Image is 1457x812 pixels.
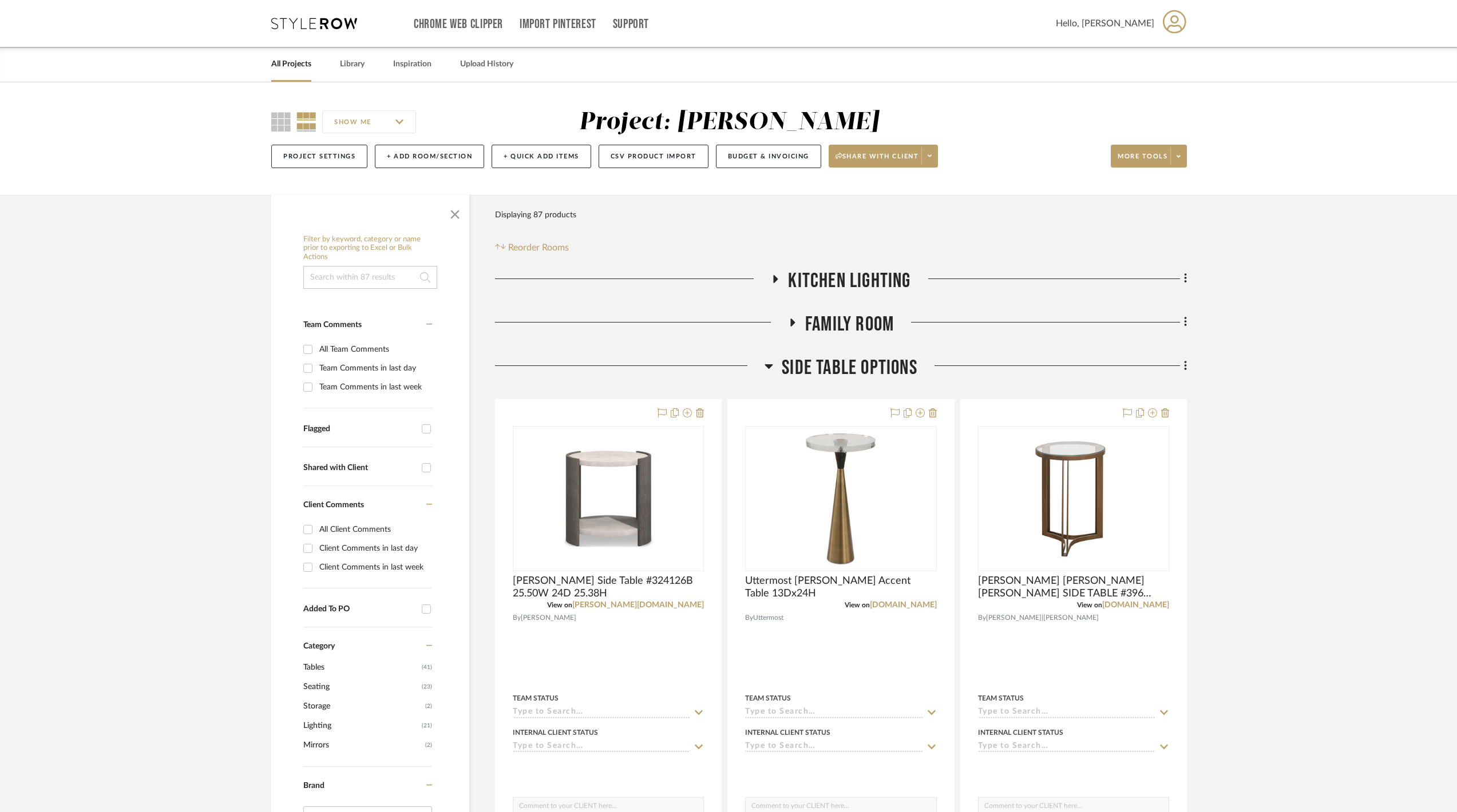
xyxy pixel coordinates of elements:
[1077,602,1102,608] span: View on
[978,575,1169,600] span: [PERSON_NAME] [PERSON_NAME] [PERSON_NAME] SIDE TABLE #396 16"DIA X 22"H
[492,145,591,168] button: + Quick Add Items
[303,501,364,509] span: Client Comments
[422,717,432,735] span: (21)
[513,742,690,753] input: Type to Search…
[547,602,572,608] span: View on
[319,558,429,576] div: Client Comments in last week
[425,697,432,715] span: (2)
[870,601,937,609] a: [DOMAIN_NAME]
[303,463,416,473] div: Shared with Client
[414,19,503,29] a: Chrome Web Clipper
[319,539,429,558] div: Client Comments in last day
[513,693,559,703] div: Team Status
[829,145,939,168] button: Share with client
[769,427,912,570] img: Uttermost Holton Accent Table 13Dx24H
[303,696,422,716] span: Storage
[303,716,419,735] span: Lighting
[745,707,922,718] input: Type to Search…
[422,678,432,696] span: (23)
[303,677,419,696] span: Seating
[978,693,1024,703] div: Team Status
[1102,601,1169,609] a: [DOMAIN_NAME]
[978,707,1155,718] input: Type to Search…
[271,145,367,168] button: Project Settings
[303,604,416,614] div: Added To PO
[303,266,437,289] input: Search within 87 results
[513,427,703,571] div: 0
[303,642,335,651] span: Category
[805,312,894,337] span: Family Room
[303,235,437,262] h6: Filter by keyword, category or name prior to exporting to Excel or Bulk Actions
[716,145,821,168] button: Budget & Invoicing
[599,145,708,168] button: CSV Product Import
[508,241,569,254] span: Reorder Rooms
[845,602,870,608] span: View on
[460,57,513,72] a: Upload History
[1118,152,1167,169] span: More tools
[782,356,917,380] span: Side Table Options
[495,204,576,226] div: Displaying 87 products
[745,612,753,623] span: By
[495,241,569,254] button: Reorder Rooms
[572,601,704,609] a: [PERSON_NAME][DOMAIN_NAME]
[303,782,324,790] span: Brand
[745,727,830,738] div: Internal Client Status
[986,612,1099,623] span: [PERSON_NAME]|[PERSON_NAME]
[393,57,431,72] a: Inspiration
[303,735,422,755] span: Mirrors
[425,736,432,754] span: (2)
[753,612,783,623] span: Uttermost
[999,427,1148,570] img: GREGORIUS PINEO BECKHAM SIDE TABLE #396 16"DIA X 22"H
[520,19,596,29] a: Import Pinterest
[513,612,521,623] span: By
[319,359,429,377] div: Team Comments in last day
[375,145,484,168] button: + Add Room/Section
[513,727,598,738] div: Internal Client Status
[745,575,936,600] span: Uttermost [PERSON_NAME] Accent Table 13Dx24H
[836,152,919,169] span: Share with client
[788,269,910,293] span: Kitchen Lighting
[537,427,680,570] img: Bernhardt Prado Side Table #324126B 25.50W 24D 25.38H
[746,427,936,571] div: 0
[303,424,416,434] div: Flagged
[745,693,791,703] div: Team Status
[444,201,466,224] button: Close
[978,742,1155,753] input: Type to Search…
[1111,145,1187,168] button: More tools
[745,742,922,753] input: Type to Search…
[340,57,365,72] a: Library
[513,707,690,718] input: Type to Search…
[271,57,311,72] a: All Projects
[319,378,429,396] div: Team Comments in last week
[422,658,432,676] span: (41)
[1056,17,1154,30] span: Hello, [PERSON_NAME]
[978,612,986,623] span: By
[979,427,1169,571] div: 0
[521,612,576,623] span: [PERSON_NAME]
[319,340,429,359] div: All Team Comments
[579,110,879,134] div: Project: [PERSON_NAME]
[319,520,429,539] div: All Client Comments
[978,727,1063,738] div: Internal Client Status
[303,321,362,329] span: Team Comments
[303,658,419,677] span: Tables
[513,575,704,600] span: [PERSON_NAME] Side Table #324126B 25.50W 24D 25.38H
[613,19,649,29] a: Support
